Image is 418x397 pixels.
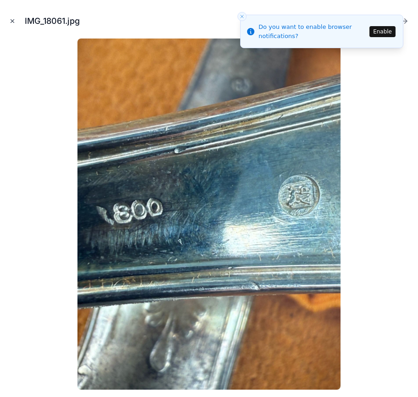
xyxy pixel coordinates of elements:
[398,15,411,28] button: Next file
[25,15,87,28] div: IMG_18061.jpg
[77,39,341,390] img: IMG_18061.jpg
[7,16,17,26] button: Close modal
[258,22,367,40] div: Do you want to enable browser notifications?
[369,26,396,37] button: Enable
[237,12,247,21] button: Close toast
